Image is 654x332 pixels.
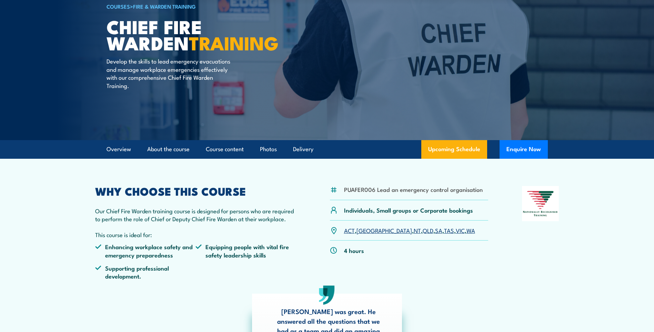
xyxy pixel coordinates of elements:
p: This course is ideal for: [95,231,296,238]
p: Individuals, Small groups or Corporate bookings [344,206,473,214]
a: NT [414,226,421,234]
a: Photos [260,140,277,158]
a: [GEOGRAPHIC_DATA] [356,226,412,234]
h6: > [107,2,277,10]
a: Delivery [293,140,313,158]
img: Nationally Recognised Training logo. [522,186,559,221]
a: Course content [206,140,244,158]
li: Equipping people with vital fire safety leadership skills [195,243,296,259]
a: TAS [444,226,454,234]
a: Upcoming Schedule [421,140,487,159]
p: Our Chief Fire Warden training course is designed for persons who are required to perform the rol... [95,207,296,223]
li: Supporting professional development. [95,264,196,280]
p: , , , , , , , [344,226,475,234]
button: Enquire Now [500,140,548,159]
li: Enhancing workplace safety and emergency preparedness [95,243,196,259]
a: VIC [456,226,465,234]
strong: TRAINING [189,28,279,57]
a: WA [466,226,475,234]
p: Develop the skills to lead emergency evacuations and manage workplace emergencies effectively wit... [107,57,232,89]
a: Overview [107,140,131,158]
a: QLD [423,226,433,234]
li: PUAFER006 Lead an emergency control organisation [344,185,483,193]
a: SA [435,226,442,234]
a: COURSES [107,2,130,10]
h1: Chief Fire Warden [107,18,277,50]
h2: WHY CHOOSE THIS COURSE [95,186,296,196]
a: ACT [344,226,355,234]
p: 4 hours [344,246,364,254]
a: Fire & Warden Training [133,2,196,10]
a: About the course [147,140,190,158]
